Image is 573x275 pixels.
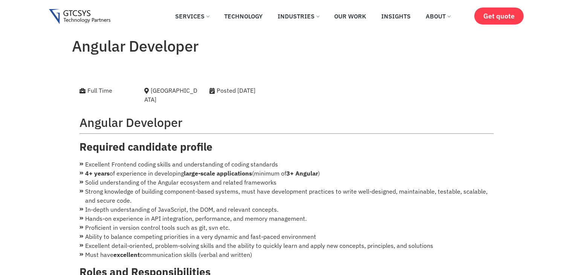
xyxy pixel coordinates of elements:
[79,232,494,241] li: Ability to balance competing priorities in a very dynamic and fast-paced environment
[79,86,133,95] div: Full Time
[72,37,501,55] h1: Angular Developer
[420,8,456,24] a: About
[79,187,494,205] li: Strong knowledge of building component-based systems, must have development practices to write we...
[79,214,494,223] li: Hands-on experience in API integration, performance, and memory management.
[79,115,494,130] h2: Angular Developer
[85,170,110,177] strong: 4+ years
[474,8,524,24] a: Get quote
[184,170,252,177] strong: large-scale applications
[483,12,515,20] span: Get quote
[49,9,110,24] img: Gtcsys logo
[79,250,494,259] li: Must have communication skills (verbal and written)
[79,140,212,154] strong: Required candidate profile
[79,205,494,214] li: In-depth understanding of JavaScript, the DOM, and relevant concepts.
[79,169,494,178] li: of experience in developing (minimum of )
[526,228,573,264] iframe: chat widget
[144,86,198,104] div: [GEOGRAPHIC_DATA]
[376,8,416,24] a: Insights
[170,8,215,24] a: Services
[286,170,318,177] strong: 3+ Angular
[113,251,140,258] strong: excellent
[329,8,372,24] a: Our Work
[272,8,325,24] a: Industries
[79,178,494,187] li: Solid understanding of the Angular ecosystem and related frameworks
[219,8,268,24] a: Technology
[79,160,494,169] li: Excellent Frontend coding skills and understanding of coding standards
[79,223,494,232] li: Proficient in version control tools such as git, svn etc.
[209,86,296,95] div: Posted [DATE]
[79,241,494,250] li: Excellent detail-oriented, problem-solving skills and the ability to quickly learn and apply new ...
